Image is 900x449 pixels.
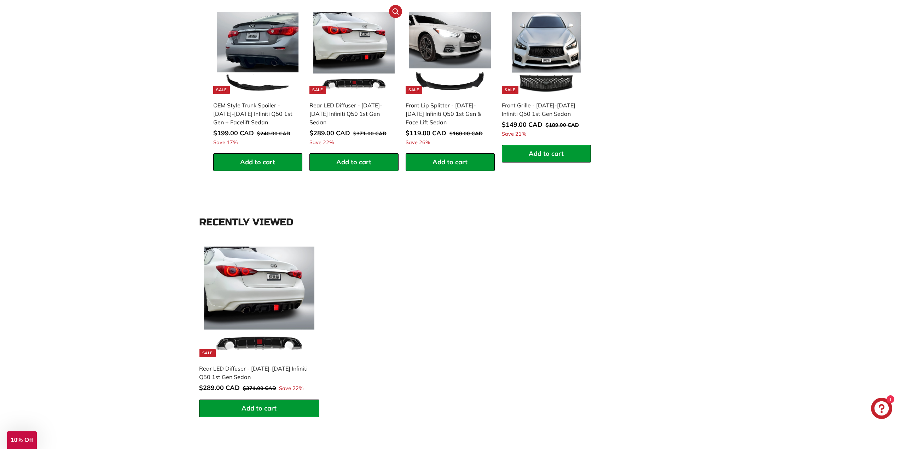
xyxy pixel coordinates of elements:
span: Add to cart [336,158,371,166]
div: Rear LED Diffuser - [DATE]-[DATE] Infiniti Q50 1st Gen Sedan [309,101,391,126]
a: Sale Front Grille - [DATE]-[DATE] Infiniti Q50 1st Gen Sedan Save 21% [502,8,591,145]
span: Add to cart [242,404,277,412]
div: Front Lip Splitter - [DATE]-[DATE] Infiniti Q50 1st Gen & Face Lift Sedan [406,101,488,126]
span: $160.00 CAD [449,130,483,137]
span: Add to cart [432,158,468,166]
div: Sale [406,86,422,94]
span: $199.00 CAD [213,129,254,137]
button: Add to cart [406,153,495,171]
div: Sale [213,86,230,94]
a: Sale Front Lip Splitter - [DATE]-[DATE] Infiniti Q50 1st Gen & Face Lift Sedan Save 26% [406,8,495,154]
span: $119.00 CAD [406,129,446,137]
button: Add to cart [502,145,591,163]
span: $371.00 CAD [243,385,276,391]
span: 10% Off [11,437,33,443]
span: Save 22% [309,139,334,147]
inbox-online-store-chat: Shopify online store chat [869,398,894,421]
button: Add to cart [199,400,319,417]
span: $149.00 CAD [502,120,542,129]
div: Rear LED Diffuser - [DATE]-[DATE] Infiniti Q50 1st Gen Sedan [199,364,312,381]
span: $240.00 CAD [257,130,290,137]
span: Save 26% [406,139,430,147]
div: Front Grille - [DATE]-[DATE] Infiniti Q50 1st Gen Sedan [502,101,584,118]
span: Add to cart [529,149,564,158]
span: Save 22% [279,385,303,392]
div: 10% Off [7,431,37,449]
span: Add to cart [240,158,275,166]
div: Recently viewed [199,217,701,228]
span: $289.00 CAD [199,384,240,392]
button: Add to cart [213,153,302,171]
span: Save 17% [213,139,238,147]
div: Sale [502,86,518,94]
span: $189.00 CAD [546,122,579,128]
span: $371.00 CAD [353,130,387,137]
a: Sale Rear LED Diffuser - [DATE]-[DATE] Infiniti Q50 1st Gen Sedan Save 22% [199,242,319,400]
a: Sale OEM Style Trunk Spoiler - [DATE]-[DATE] Infiniti Q50 1st Gen + Facelift Sedan Save 17% [213,8,302,154]
span: $289.00 CAD [309,129,350,137]
span: Save 21% [502,130,526,138]
button: Add to cart [309,153,399,171]
div: Sale [309,86,326,94]
div: Sale [199,349,216,357]
div: OEM Style Trunk Spoiler - [DATE]-[DATE] Infiniti Q50 1st Gen + Facelift Sedan [213,101,295,126]
a: Sale Rear LED Diffuser - [DATE]-[DATE] Infiniti Q50 1st Gen Sedan Save 22% [309,8,399,154]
